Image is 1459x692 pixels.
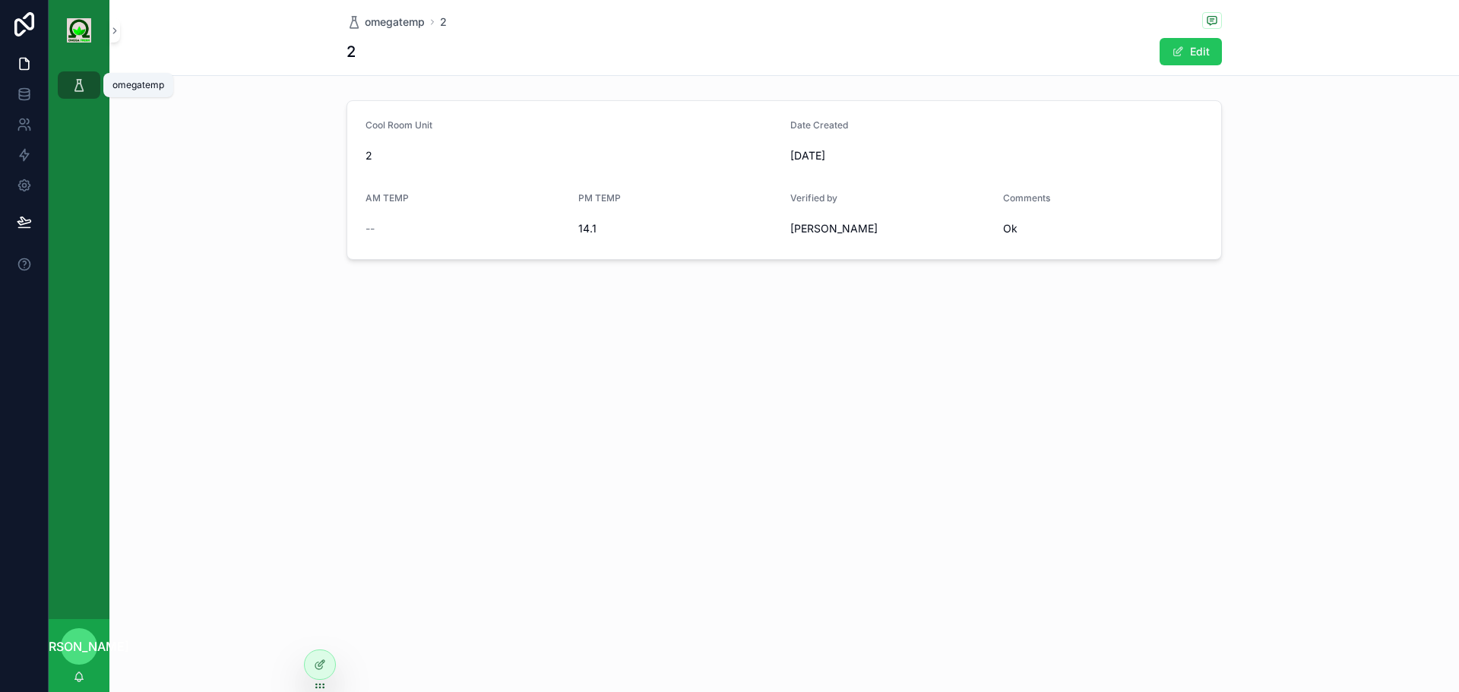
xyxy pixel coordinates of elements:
[366,148,778,163] span: 2
[578,221,779,236] span: 14.1
[366,221,375,236] span: --
[1160,38,1222,65] button: Edit
[112,79,164,91] div: omegatemp
[1003,192,1050,204] span: Comments
[790,148,1203,163] span: [DATE]
[440,14,447,30] a: 2
[347,41,356,62] h1: 2
[365,14,425,30] span: omegatemp
[347,14,425,30] a: omegatemp
[67,18,91,43] img: App logo
[790,192,837,204] span: Verified by
[790,221,991,236] span: [PERSON_NAME]
[49,61,109,118] div: scrollable content
[366,119,432,131] span: Cool Room Unit
[1003,221,1204,236] span: Ok
[790,119,848,131] span: Date Created
[578,192,621,204] span: PM TEMP
[366,192,409,204] span: AM TEMP
[29,637,129,656] span: [PERSON_NAME]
